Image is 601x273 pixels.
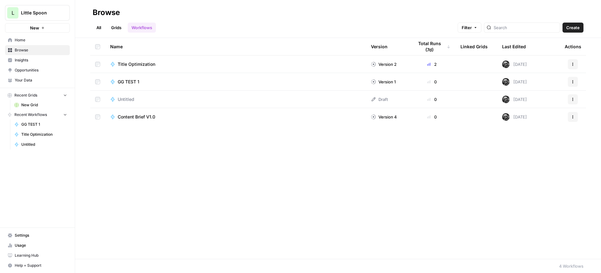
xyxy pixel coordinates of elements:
[5,110,70,119] button: Recent Workflows
[21,10,59,16] span: Little Spoon
[14,92,37,98] span: Recent Grids
[21,102,67,108] span: New Grid
[107,23,125,33] a: Grids
[15,243,67,248] span: Usage
[5,65,70,75] a: Opportunities
[118,79,139,85] span: GG TEST 1
[30,25,39,31] span: New
[5,91,70,100] button: Recent Grids
[5,240,70,250] a: Usage
[5,5,70,21] button: Workspace: Little Spoon
[5,55,70,65] a: Insights
[21,122,67,127] span: GG TEST 1
[14,112,47,118] span: Recent Workflows
[12,100,70,110] a: New Grid
[118,61,155,67] span: Title Optimization
[371,38,388,55] div: Version
[15,253,67,258] span: Learning Hub
[15,57,67,63] span: Insights
[5,45,70,55] a: Browse
[15,233,67,238] span: Settings
[502,113,527,121] div: [DATE]
[118,96,134,102] span: Untitled
[502,96,527,103] div: [DATE]
[93,23,105,33] a: All
[15,47,67,53] span: Browse
[12,9,14,17] span: L
[5,35,70,45] a: Home
[502,38,526,55] div: Last Edited
[562,23,583,33] button: Create
[502,60,510,68] img: j9v4psfz38hvvwbq7vip6uz900fa
[5,250,70,260] a: Learning Hub
[502,60,527,68] div: [DATE]
[110,61,361,67] a: Title Optimization
[15,263,67,268] span: Help + Support
[12,139,70,150] a: Untitled
[460,38,488,55] div: Linked Grids
[21,132,67,137] span: Title Optimization
[502,96,510,103] img: j9v4psfz38hvvwbq7vip6uz900fa
[414,79,450,85] div: 0
[5,260,70,270] button: Help + Support
[565,38,581,55] div: Actions
[5,230,70,240] a: Settings
[414,96,450,102] div: 0
[12,129,70,139] a: Title Optimization
[110,79,361,85] a: GG TEST 1
[458,23,481,33] button: Filter
[414,114,450,120] div: 0
[110,114,361,120] a: Content Brief V1.0
[15,37,67,43] span: Home
[118,114,155,120] span: Content Brief V1.0
[566,24,580,31] span: Create
[371,96,388,102] div: Draft
[494,24,557,31] input: Search
[502,78,510,86] img: j9v4psfz38hvvwbq7vip6uz900fa
[502,113,510,121] img: j9v4psfz38hvvwbq7vip6uz900fa
[502,78,527,86] div: [DATE]
[93,8,120,18] div: Browse
[462,24,472,31] span: Filter
[128,23,156,33] a: Workflows
[371,61,397,67] div: Version 2
[15,77,67,83] span: Your Data
[559,263,583,269] div: 4 Workflows
[5,23,70,33] button: New
[110,38,361,55] div: Name
[414,61,450,67] div: 2
[12,119,70,129] a: GG TEST 1
[21,142,67,147] span: Untitled
[414,38,450,55] div: Total Runs (7d)
[371,79,396,85] div: Version 1
[110,96,361,102] a: Untitled
[371,114,397,120] div: Version 4
[15,67,67,73] span: Opportunities
[5,75,70,85] a: Your Data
